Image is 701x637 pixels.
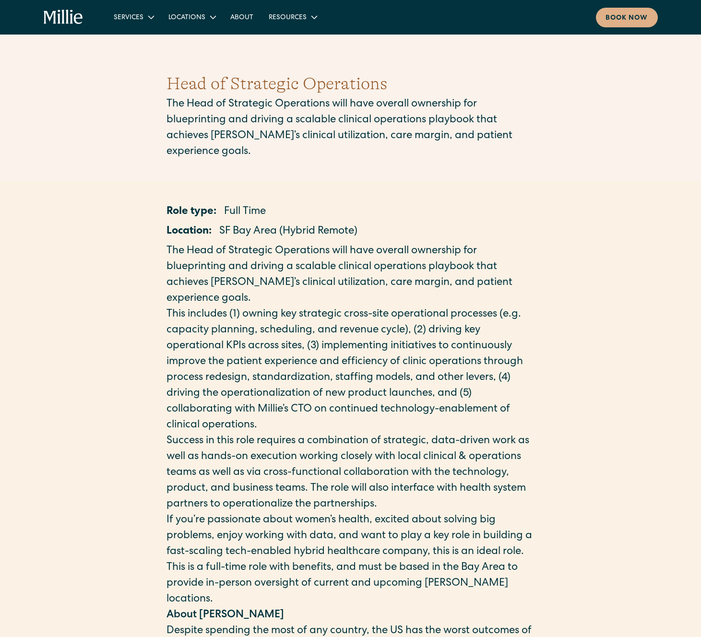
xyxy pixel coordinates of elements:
[166,513,535,560] p: If you’re passionate about women’s health, excited about solving big problems, enjoy working with...
[596,8,658,27] a: Book now
[166,434,535,513] p: Success in this role requires a combination of strategic, data-driven work as well as hands-on ex...
[166,204,216,220] p: Role type:
[261,9,324,25] div: Resources
[166,224,212,240] p: Location:
[219,224,357,240] p: SF Bay Area (Hybrid Remote)
[44,10,83,25] a: home
[166,71,535,97] h1: Head of Strategic Operations
[606,13,648,24] div: Book now
[166,610,284,621] strong: About [PERSON_NAME]
[168,13,205,23] div: Locations
[114,13,143,23] div: Services
[166,560,535,608] p: This is a full-time role with benefits, and must be based in the Bay Area to provide in-person ov...
[269,13,307,23] div: Resources
[166,97,535,160] p: The Head of Strategic Operations will have overall ownership for blueprinting and driving a scala...
[106,9,161,25] div: Services
[223,9,261,25] a: About
[166,244,535,307] p: The Head of Strategic Operations will have overall ownership for blueprinting and driving a scala...
[161,9,223,25] div: Locations
[166,307,535,434] p: This includes (1) owning key strategic cross-site operational processes (e.g. capacity planning, ...
[224,204,266,220] p: Full Time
